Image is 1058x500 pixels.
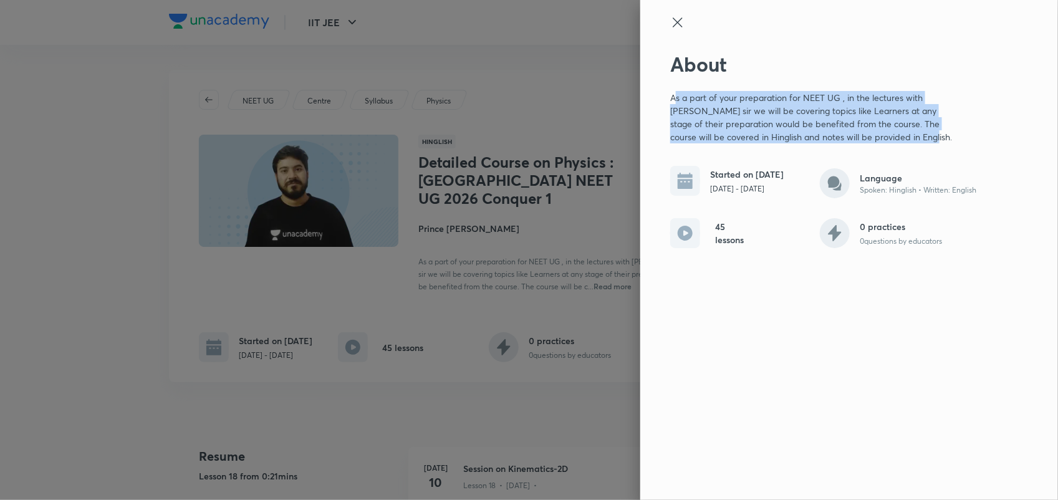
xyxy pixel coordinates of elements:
h2: About [670,52,986,76]
h6: Started on [DATE] [710,168,784,181]
h6: Language [860,171,976,185]
p: [DATE] - [DATE] [710,183,784,195]
h6: 0 practices [860,220,942,233]
p: 0 questions by educators [860,236,942,247]
h6: 45 lessons [715,220,745,246]
p: Spoken: Hinglish • Written: English [860,185,976,196]
p: As a part of your preparation for NEET UG , in the lectures with [PERSON_NAME] sir we will be cov... [670,91,959,143]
